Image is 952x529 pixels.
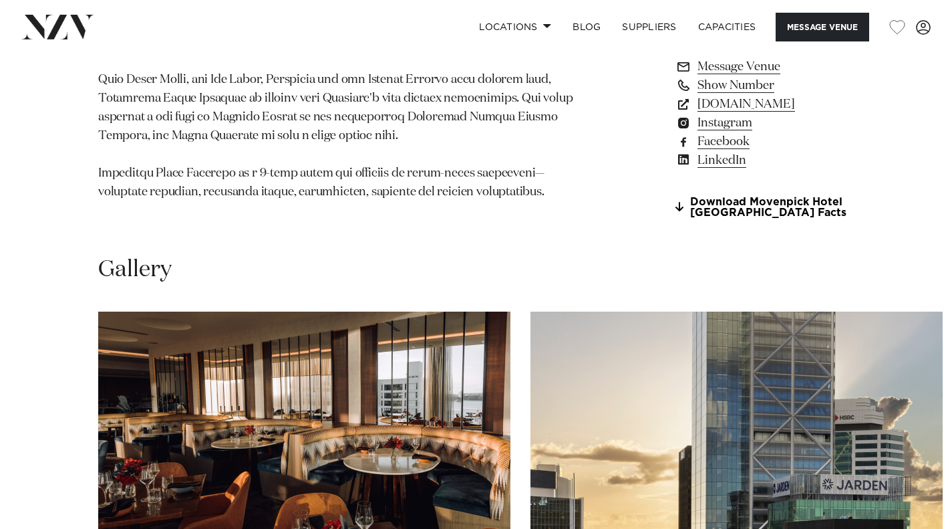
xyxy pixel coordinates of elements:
a: Instagram [675,114,854,132]
a: Capacities [687,13,767,41]
a: Show Number [675,76,854,95]
a: [DOMAIN_NAME] [675,95,854,114]
a: Facebook [675,132,854,151]
a: Download Movenpick Hotel [GEOGRAPHIC_DATA] Facts [675,197,854,219]
a: Message Venue [675,58,854,76]
a: BLOG [562,13,611,41]
a: Locations [468,13,562,41]
h2: Gallery [98,255,172,285]
a: SUPPLIERS [611,13,687,41]
a: LinkedIn [675,151,854,170]
button: Message Venue [776,13,869,41]
img: nzv-logo.png [21,15,94,39]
